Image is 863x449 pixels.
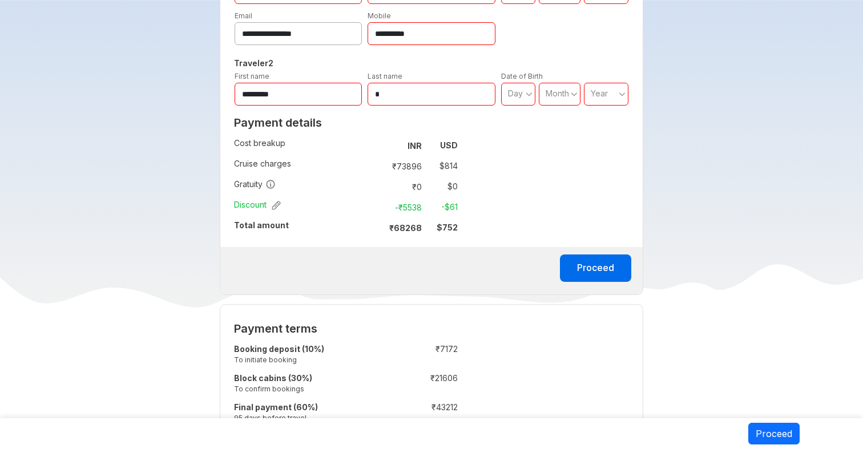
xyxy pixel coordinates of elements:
label: First name [235,72,269,80]
label: Date of Birth [501,72,543,80]
strong: Total amount [234,220,289,230]
span: Day [508,88,523,98]
label: Mobile [368,11,391,20]
td: : [373,176,378,197]
svg: angle down [571,88,578,100]
td: -$ 61 [426,199,458,215]
td: ₹ 7172 [390,341,458,370]
small: To confirm bookings [234,384,384,394]
strong: USD [440,140,458,150]
td: : [373,217,378,238]
button: Proceed [748,423,800,444]
span: Month [546,88,569,98]
h2: Payment terms [234,322,458,335]
strong: ₹ 68268 [389,223,422,233]
td: ₹ 43212 [390,399,458,428]
td: ₹ 0 [378,179,426,195]
label: Email [235,11,252,20]
td: : [384,370,390,399]
td: : [384,341,390,370]
td: Cruise charges [234,156,373,176]
td: ₹ 73896 [378,158,426,174]
strong: Final payment (60%) [234,402,318,412]
td: $ 0 [426,179,458,195]
td: Cost breakup [234,135,373,156]
strong: Booking deposit (10%) [234,344,324,354]
small: 95 days before travel [234,413,384,423]
h2: Payment details [234,116,458,130]
td: : [373,197,378,217]
svg: angle down [619,88,626,100]
strong: INR [408,141,422,151]
td: -₹ 5538 [378,199,426,215]
button: Proceed [560,254,631,282]
span: Year [591,88,608,98]
h5: Traveler 2 [232,56,632,70]
td: : [373,135,378,156]
strong: Block cabins (30%) [234,373,312,383]
label: Last name [368,72,402,80]
span: Gratuity [234,179,276,190]
small: To initiate booking [234,355,384,365]
td: : [384,399,390,428]
td: : [373,156,378,176]
svg: angle down [526,88,533,100]
strong: $ 752 [437,223,458,232]
td: $ 814 [426,158,458,174]
td: ₹ 21606 [390,370,458,399]
span: Discount [234,199,281,211]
